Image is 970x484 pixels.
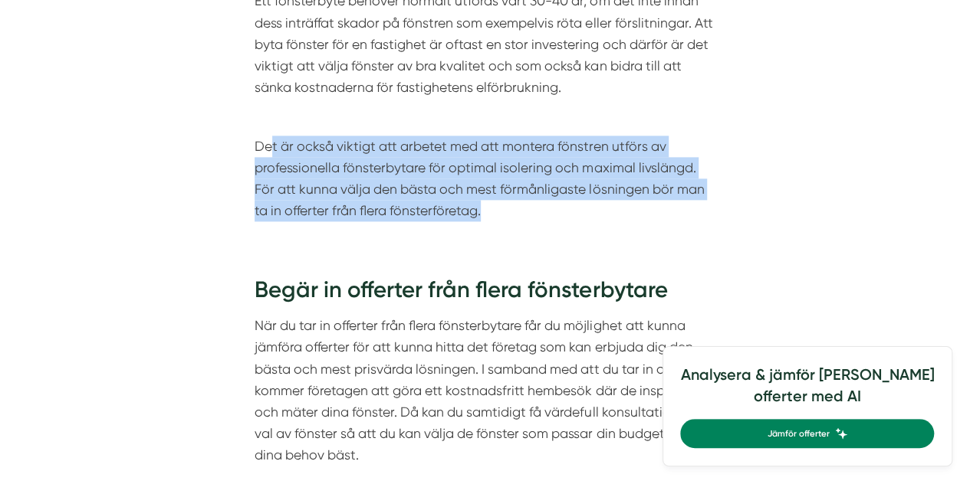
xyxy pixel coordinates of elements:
[680,365,934,419] h4: Analysera & jämför [PERSON_NAME] offerter med AI
[255,315,715,466] p: När du tar in offerter från flera fönsterbytare får du möjlighet att kunna jämföra offerter för a...
[255,136,715,222] p: Det är också viktigt att arbetet med att montera fönstren utförs av professionella fönsterbytare ...
[680,419,934,448] a: Jämför offerter
[767,427,829,440] span: Jämför offerter
[255,274,715,315] h2: Begär in offerter från flera fönsterbytare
